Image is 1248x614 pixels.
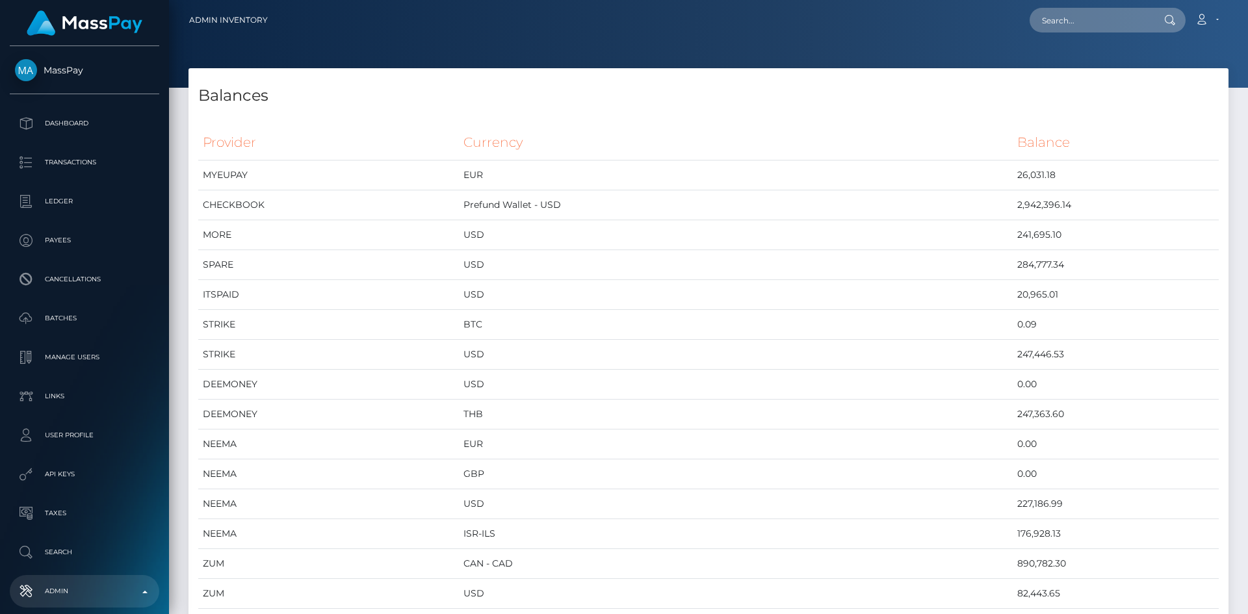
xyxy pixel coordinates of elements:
a: Links [10,380,159,413]
td: 284,777.34 [1013,250,1219,280]
td: DEEMONEY [198,400,459,429]
th: Currency [459,125,1013,160]
td: 247,446.53 [1013,340,1219,370]
td: NEEMA [198,429,459,459]
p: Taxes [15,504,154,523]
td: 176,928.13 [1013,519,1219,549]
td: MYEUPAY [198,160,459,190]
td: STRIKE [198,310,459,340]
td: 0.00 [1013,459,1219,489]
p: Dashboard [15,114,154,133]
td: 20,965.01 [1013,280,1219,310]
td: STRIKE [198,340,459,370]
input: Search... [1030,8,1152,32]
td: ZUM [198,549,459,579]
p: Payees [15,231,154,250]
td: NEEMA [198,489,459,519]
p: Links [15,387,154,406]
a: Transactions [10,146,159,179]
a: Ledger [10,185,159,218]
a: Taxes [10,497,159,530]
p: Cancellations [15,270,154,289]
td: USD [459,280,1013,310]
td: MORE [198,220,459,250]
p: Manage Users [15,348,154,367]
td: USD [459,250,1013,280]
td: 227,186.99 [1013,489,1219,519]
img: MassPay Logo [27,10,142,36]
td: ZUM [198,579,459,609]
td: 82,443.65 [1013,579,1219,609]
p: Transactions [15,153,154,172]
a: Cancellations [10,263,159,296]
td: SPARE [198,250,459,280]
a: Batches [10,302,159,335]
span: MassPay [10,64,159,76]
td: THB [459,400,1013,429]
a: Dashboard [10,107,159,140]
td: EUR [459,160,1013,190]
td: USD [459,220,1013,250]
td: NEEMA [198,459,459,489]
td: 0.00 [1013,370,1219,400]
td: USD [459,579,1013,609]
p: Ledger [15,192,154,211]
td: 0.09 [1013,310,1219,340]
td: 247,363.60 [1013,400,1219,429]
td: 2,942,396.14 [1013,190,1219,220]
td: GBP [459,459,1013,489]
p: Search [15,543,154,562]
th: Provider [198,125,459,160]
h4: Balances [198,84,1219,107]
td: 26,031.18 [1013,160,1219,190]
a: API Keys [10,458,159,491]
td: 241,695.10 [1013,220,1219,250]
td: 0.00 [1013,429,1219,459]
a: Manage Users [10,341,159,374]
p: Batches [15,309,154,328]
td: 890,782.30 [1013,549,1219,579]
img: MassPay [15,59,37,81]
td: ISR-ILS [459,519,1013,549]
td: Prefund Wallet - USD [459,190,1013,220]
td: USD [459,489,1013,519]
p: User Profile [15,426,154,445]
td: EUR [459,429,1013,459]
td: NEEMA [198,519,459,549]
td: CHECKBOOK [198,190,459,220]
a: Admin [10,575,159,608]
a: Admin Inventory [189,6,268,34]
th: Balance [1013,125,1219,160]
td: USD [459,340,1013,370]
td: USD [459,370,1013,400]
a: User Profile [10,419,159,452]
td: CAN - CAD [459,549,1013,579]
a: Search [10,536,159,569]
p: Admin [15,582,154,601]
a: Payees [10,224,159,257]
td: ITSPAID [198,280,459,310]
td: BTC [459,310,1013,340]
td: DEEMONEY [198,370,459,400]
p: API Keys [15,465,154,484]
